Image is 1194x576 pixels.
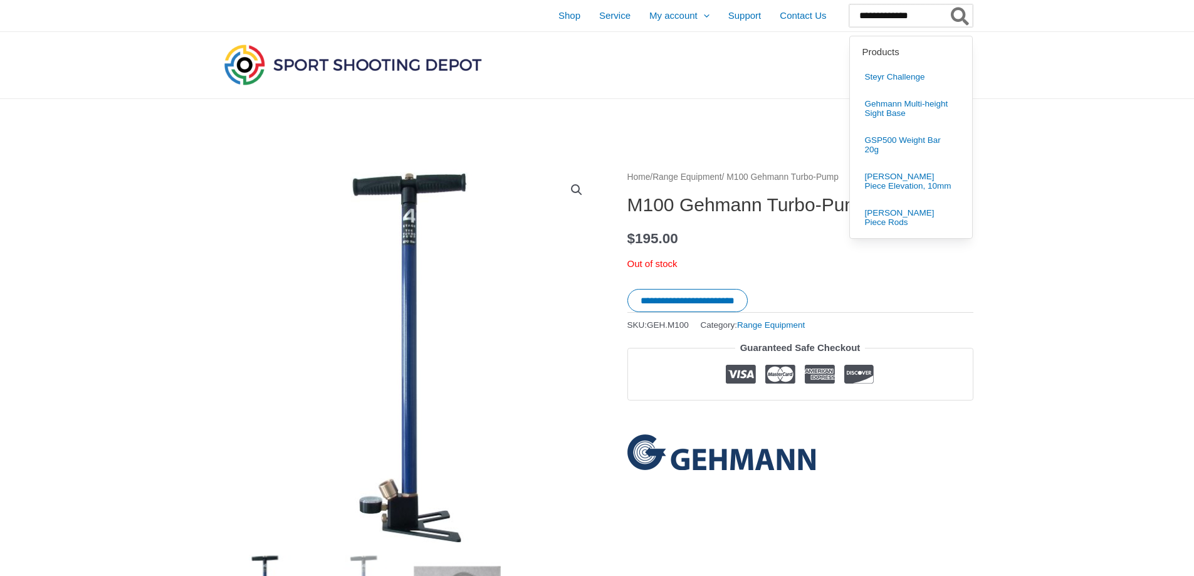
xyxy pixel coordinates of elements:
[627,231,678,246] bdi: 195.00
[627,169,973,186] nav: Breadcrumb
[865,172,957,191] span: [PERSON_NAME] Piece Elevation, 10mm
[865,135,957,154] span: GSP500 Weight Bar 20g
[647,320,689,330] span: GEH.M100
[865,208,957,227] span: [PERSON_NAME] Piece Rods
[948,4,973,27] button: Search
[221,169,597,545] img: M100 Gehmann Turbo-Pump
[852,36,970,63] label: Products
[849,36,973,239] div: Search results
[627,255,973,273] p: Out of stock
[737,320,805,330] a: Range Equipment
[627,231,636,246] span: $
[627,410,973,425] iframe: Customer reviews powered by Trustpilot
[221,41,484,88] img: Sport Shooting Depot
[652,172,721,182] a: Range Equipment
[865,72,925,81] span: Steyr Challenge
[627,317,689,333] span: SKU:
[627,194,973,216] h1: M100 Gehmann Turbo-Pump
[565,179,588,201] a: View full-screen image gallery
[627,172,651,182] a: Home
[865,99,957,118] span: Gehmann Multi-height Sight Base
[735,339,866,357] legend: Guaranteed Safe Checkout
[701,317,805,333] span: Category:
[627,434,815,470] a: Gehmann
